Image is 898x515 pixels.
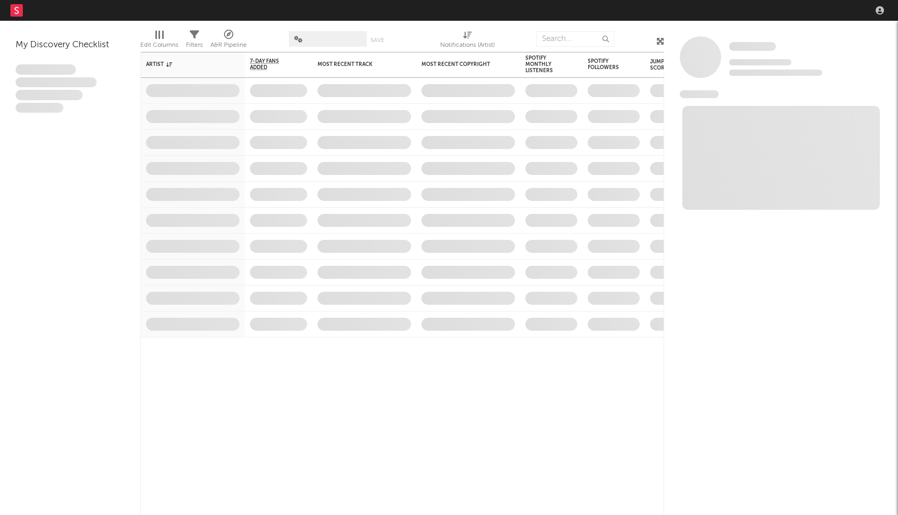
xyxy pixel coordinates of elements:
span: Praesent ac interdum [16,90,83,100]
button: Save [371,37,384,43]
span: Some Artist [729,42,776,51]
div: Spotify Monthly Listeners [525,55,562,74]
div: Artist [146,61,224,67]
div: Edit Columns [140,39,178,51]
div: Filters [186,26,203,56]
div: Edit Columns [140,26,178,56]
div: A&R Pipeline [210,26,247,56]
div: Most Recent Track [318,61,395,67]
div: Spotify Followers [588,58,624,71]
a: Some Artist [729,42,776,52]
span: Tracking Since: [DATE] [729,59,791,65]
span: Integer aliquet in purus et [16,77,97,88]
input: Search... [536,31,614,47]
span: Aliquam viverra [16,103,63,113]
span: 7-Day Fans Added [250,58,292,71]
span: News Feed [680,90,719,98]
div: Notifications (Artist) [440,39,495,51]
div: My Discovery Checklist [16,39,125,51]
div: A&R Pipeline [210,39,247,51]
div: Most Recent Copyright [421,61,499,67]
span: Lorem ipsum dolor [16,64,76,75]
div: Jump Score [650,59,676,71]
div: Filters [186,39,203,51]
span: 0 fans last week [729,70,822,76]
div: Notifications (Artist) [440,26,495,56]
